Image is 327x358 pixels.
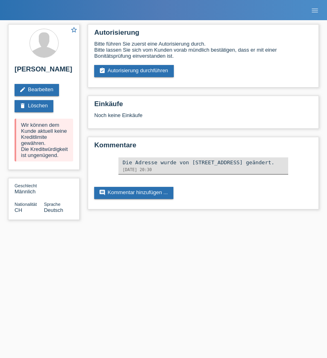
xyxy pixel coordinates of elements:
span: Sprache [44,202,61,207]
a: commentKommentar hinzufügen ... [94,187,173,199]
h2: Kommentare [94,141,312,153]
a: menu [307,8,323,13]
i: edit [19,86,26,93]
div: Bitte führen Sie zuerst eine Autorisierung durch. Bitte lassen Sie sich vom Kunden vorab mündlich... [94,41,312,59]
div: Die Adresse wurde von [STREET_ADDRESS] geändert. [122,159,284,165]
h2: [PERSON_NAME] [15,65,73,77]
a: assignment_turned_inAutorisierung durchführen [94,65,174,77]
span: Deutsch [44,207,63,213]
div: Männlich [15,182,44,195]
i: delete [19,103,26,109]
i: star_border [70,26,78,33]
a: editBearbeiten [15,84,59,96]
div: Wir können dem Kunde aktuell keine Kreditlimite gewähren. Die Kreditwürdigkeit ist ungenügend. [15,119,73,161]
i: assignment_turned_in [99,67,105,74]
h2: Autorisierung [94,29,312,41]
span: Schweiz [15,207,22,213]
i: comment [99,189,105,196]
i: menu [311,6,319,15]
span: Geschlecht [15,183,37,188]
a: star_border [70,26,78,35]
a: deleteLöschen [15,100,53,112]
span: Nationalität [15,202,37,207]
div: [DATE] 20:30 [122,167,284,172]
h2: Einkäufe [94,100,312,112]
div: Noch keine Einkäufe [94,112,312,124]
